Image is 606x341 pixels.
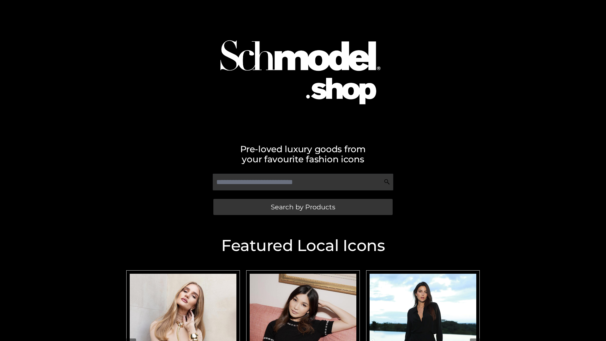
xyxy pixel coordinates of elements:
a: Search by Products [213,199,393,215]
h2: Featured Local Icons​ [123,238,483,254]
h2: Pre-loved luxury goods from your favourite fashion icons [123,144,483,164]
img: Search Icon [384,179,390,185]
span: Search by Products [271,204,335,210]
